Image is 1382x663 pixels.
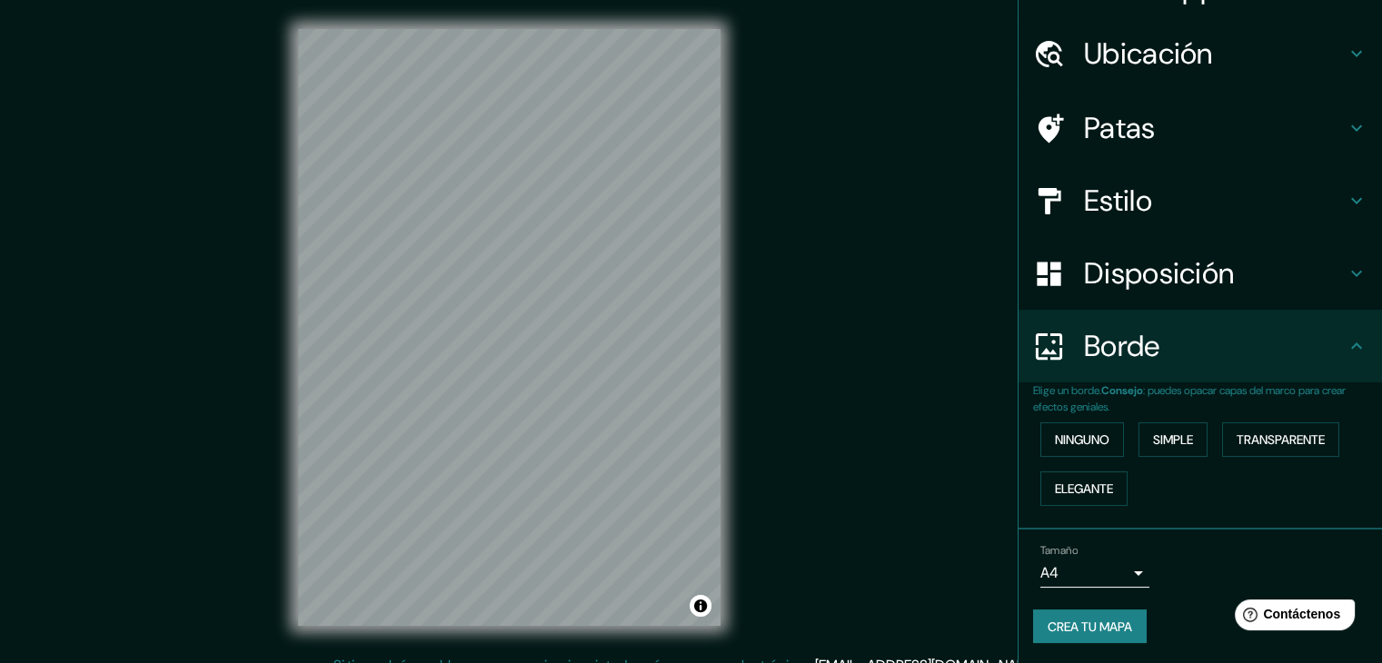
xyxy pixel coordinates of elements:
[1084,182,1152,220] font: Estilo
[1084,327,1160,365] font: Borde
[1138,422,1208,457] button: Simple
[1084,109,1156,147] font: Patas
[1019,17,1382,90] div: Ubicación
[1040,422,1124,457] button: Ninguno
[1101,383,1143,398] font: Consejo
[1222,422,1339,457] button: Transparente
[1237,431,1325,448] font: Transparente
[1019,92,1382,164] div: Patas
[1040,543,1078,558] font: Tamaño
[1019,310,1382,382] div: Borde
[1055,480,1113,497] font: Elegante
[298,29,721,626] canvas: Mapa
[1040,471,1128,506] button: Elegante
[1019,164,1382,237] div: Estilo
[1048,618,1132,635] font: Crea tu mapa
[690,595,711,617] button: Activar o desactivar atribución
[1019,237,1382,310] div: Disposición
[1084,254,1234,292] font: Disposición
[1040,559,1149,588] div: A4
[1153,431,1193,448] font: Simple
[1055,431,1109,448] font: Ninguno
[1033,609,1147,644] button: Crea tu mapa
[1040,563,1059,582] font: A4
[1033,383,1101,398] font: Elige un borde.
[1084,35,1213,73] font: Ubicación
[1033,383,1346,414] font: : puedes opacar capas del marco para crear efectos geniales.
[1220,592,1362,643] iframe: Lanzador de widgets de ayuda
